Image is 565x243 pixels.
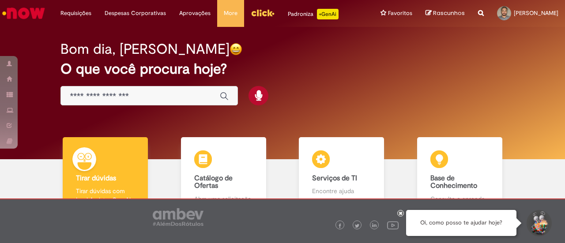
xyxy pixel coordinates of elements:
img: logo_footer_ambev_rotulo_gray.png [153,208,203,226]
b: Catálogo de Ofertas [194,174,233,191]
img: happy-face.png [230,43,242,56]
div: Padroniza [288,9,339,19]
img: ServiceNow [1,4,46,22]
span: Favoritos [388,9,412,18]
p: Consulte e aprenda [430,194,489,203]
a: Base de Conhecimento Consulte e aprenda [401,137,519,213]
p: +GenAi [317,9,339,19]
p: Encontre ajuda [312,187,371,195]
button: Iniciar Conversa de Suporte [525,210,552,236]
a: Catálogo de Ofertas Abra uma solicitação [165,137,283,213]
span: Requisições [60,9,91,18]
img: logo_footer_youtube.png [387,219,399,231]
p: Tirar dúvidas com Lupi Assist e Gen Ai [76,187,135,204]
a: Tirar dúvidas Tirar dúvidas com Lupi Assist e Gen Ai [46,137,165,213]
span: Aprovações [179,9,211,18]
b: Serviços de TI [312,174,357,183]
b: Tirar dúvidas [76,174,116,183]
img: logo_footer_twitter.png [355,224,359,228]
span: More [224,9,237,18]
img: logo_footer_linkedin.png [372,223,377,228]
img: click_logo_yellow_360x200.png [251,6,275,19]
b: Base de Conhecimento [430,174,477,191]
span: Rascunhos [433,9,465,17]
span: [PERSON_NAME] [514,9,558,17]
img: logo_footer_facebook.png [338,224,342,228]
div: Oi, como posso te ajudar hoje? [406,210,516,236]
span: Despesas Corporativas [105,9,166,18]
h2: Bom dia, [PERSON_NAME] [60,41,230,57]
a: Serviços de TI Encontre ajuda [282,137,401,213]
h2: O que você procura hoje? [60,61,504,77]
p: Abra uma solicitação [194,194,253,203]
a: Rascunhos [426,9,465,18]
